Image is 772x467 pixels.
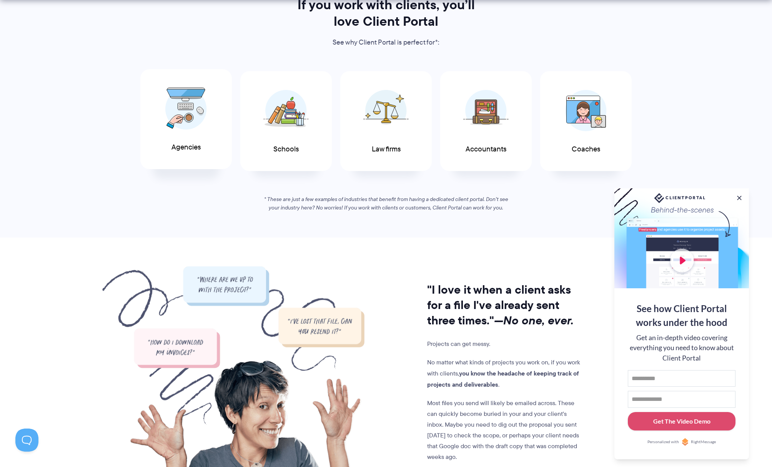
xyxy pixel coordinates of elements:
[427,357,583,390] p: No matter what kinds of projects you work on, if you work with clients, .
[440,71,532,171] a: Accountants
[240,71,332,171] a: Schools
[287,37,485,48] p: See why Client Portal is perfect for*:
[540,71,632,171] a: Coaches
[273,145,299,153] span: Schools
[171,143,201,151] span: Agencies
[264,195,508,211] em: * These are just a few examples of industries that benefit from having a dedicated client portal....
[681,438,689,446] img: Personalized with RightMessage
[15,429,38,452] iframe: Toggle Customer Support
[427,282,583,328] h2: "I love it when a client asks for a file I've already sent three times."
[372,145,401,153] span: Law firms
[628,438,735,446] a: Personalized withRightMessage
[691,439,716,445] span: RightMessage
[427,369,579,389] strong: you know the headache of keeping track of projects and deliverables
[628,412,735,431] button: Get The Video Demo
[494,312,574,329] i: —No one, ever.
[466,145,506,153] span: Accountants
[572,145,600,153] span: Coaches
[628,302,735,329] div: See how Client Portal works under the hood
[628,333,735,363] div: Get an in-depth video covering everything you need to know about Client Portal
[140,69,232,170] a: Agencies
[653,417,710,426] div: Get The Video Demo
[340,71,432,171] a: Law firms
[647,439,679,445] span: Personalized with
[427,339,583,349] p: Projects can get messy.
[427,398,583,462] p: Most files you send will likely be emailed across. These can quickly become buried in your and yo...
